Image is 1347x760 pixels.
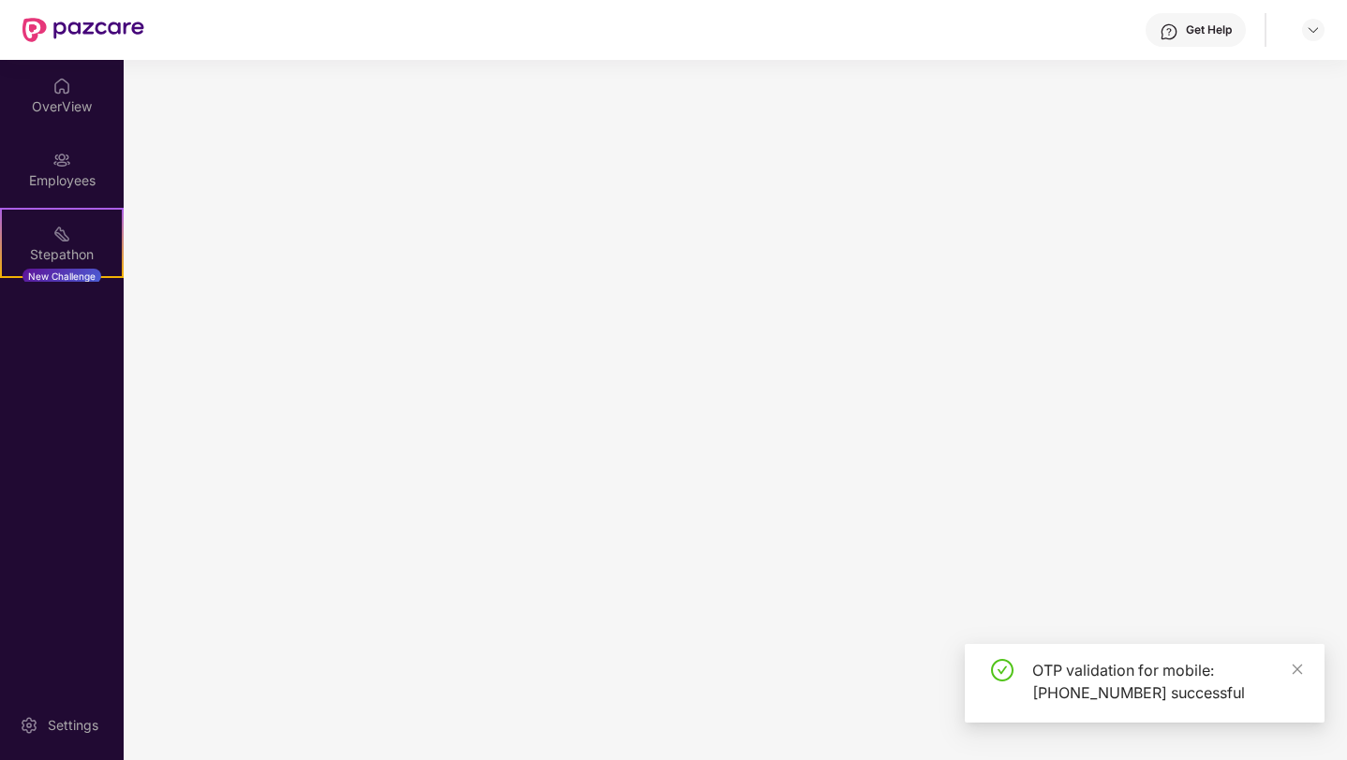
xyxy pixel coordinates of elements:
div: Get Help [1186,22,1232,37]
img: svg+xml;base64,PHN2ZyBpZD0iSG9tZSIgeG1sbnM9Imh0dHA6Ly93d3cudzMub3JnLzIwMDAvc3ZnIiB3aWR0aD0iMjAiIG... [52,77,71,95]
img: svg+xml;base64,PHN2ZyBpZD0iU2V0dGluZy0yMHgyMCIgeG1sbnM9Imh0dHA6Ly93d3cudzMub3JnLzIwMDAvc3ZnIiB3aW... [20,716,38,735]
img: New Pazcare Logo [22,18,144,42]
div: Stepathon [2,245,122,264]
span: check-circle [991,659,1014,681]
img: svg+xml;base64,PHN2ZyBpZD0iRHJvcGRvd24tMzJ4MzIiIHhtbG5zPSJodHRwOi8vd3d3LnczLm9yZy8yMDAwL3N2ZyIgd2... [1306,22,1321,37]
div: New Challenge [22,269,101,284]
img: svg+xml;base64,PHN2ZyBpZD0iRW1wbG95ZWVzIiB4bWxucz0iaHR0cDovL3d3dy53My5vcmcvMjAwMC9zdmciIHdpZHRoPS... [52,151,71,169]
div: OTP validation for mobile: [PHONE_NUMBER] successful [1032,659,1302,704]
div: Settings [42,716,104,735]
span: close [1291,663,1304,676]
img: svg+xml;base64,PHN2ZyBpZD0iSGVscC0zMngzMiIgeG1sbnM9Imh0dHA6Ly93d3cudzMub3JnLzIwMDAvc3ZnIiB3aWR0aD... [1160,22,1178,41]
img: svg+xml;base64,PHN2ZyB4bWxucz0iaHR0cDovL3d3dy53My5vcmcvMjAwMC9zdmciIHdpZHRoPSIyMSIgaGVpZ2h0PSIyMC... [52,225,71,243]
